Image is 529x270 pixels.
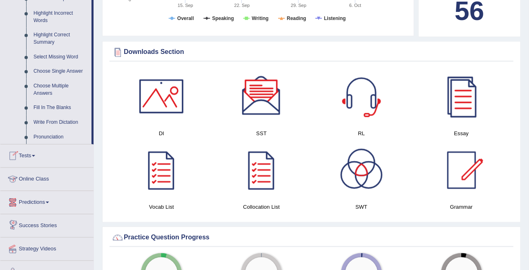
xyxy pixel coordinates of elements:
a: Tests [0,145,94,165]
h4: RL [316,129,408,138]
h4: Vocab List [116,203,208,212]
tspan: 22. Sep [234,3,250,8]
div: Downloads Section [112,46,511,58]
div: Practice Question Progress [112,232,511,244]
tspan: 15. Sep [178,3,193,8]
a: Predictions [0,191,94,212]
h4: SST [216,129,308,138]
tspan: Writing [252,16,268,21]
h4: Collocation List [216,203,308,212]
tspan: Reading [287,16,306,21]
a: Highlight Incorrect Words [30,6,92,28]
a: Choose Single Answer [30,64,92,79]
a: Fill In The Blanks [30,100,92,115]
tspan: Listening [324,16,346,21]
h4: DI [116,129,208,138]
tspan: Overall [177,16,194,21]
h4: Essay [415,129,507,138]
tspan: 29. Sep [291,3,306,8]
a: Online Class [0,168,94,188]
a: Select Missing Word [30,50,92,65]
tspan: Speaking [212,16,234,21]
a: Strategy Videos [0,238,94,258]
tspan: 6. Oct [349,3,361,8]
a: Highlight Correct Summary [30,28,92,49]
a: Choose Multiple Answers [30,79,92,100]
h4: Grammar [415,203,507,212]
a: Success Stories [0,214,94,235]
h4: SWT [316,203,408,212]
a: Write From Dictation [30,115,92,130]
a: Pronunciation [30,130,92,145]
